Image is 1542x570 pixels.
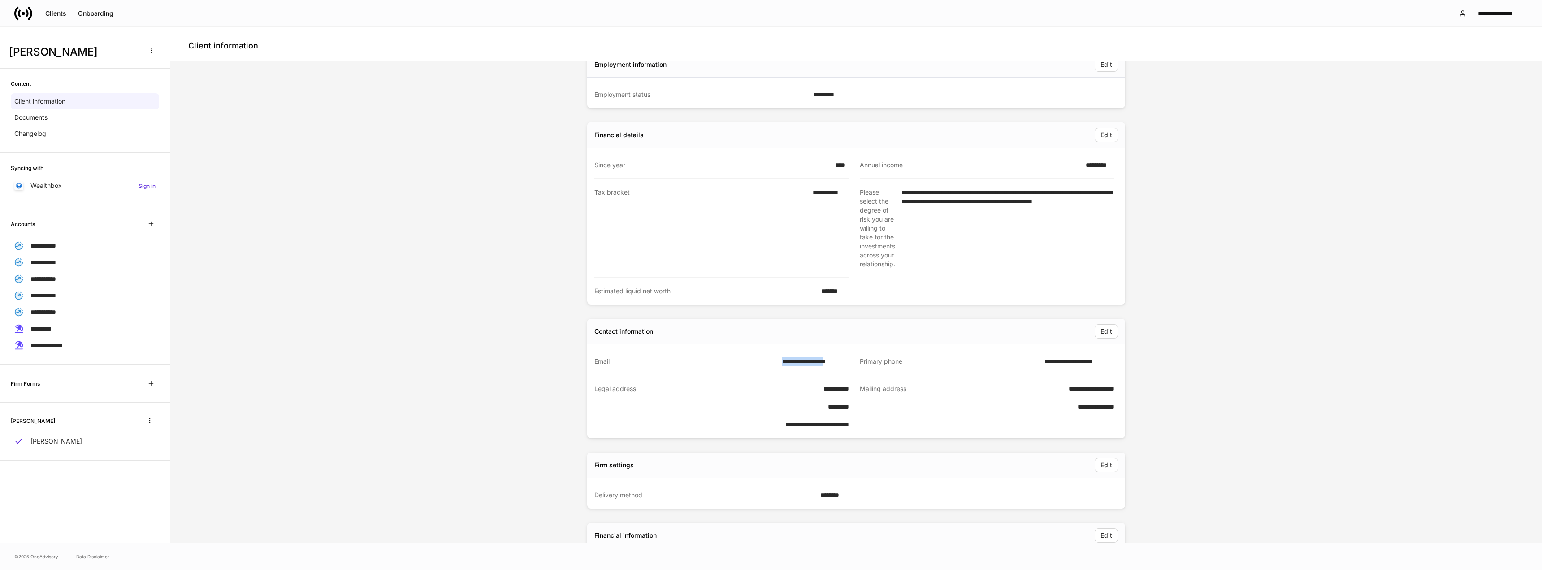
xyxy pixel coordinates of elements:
[1095,528,1118,543] button: Edit
[594,491,815,500] div: Delivery method
[14,97,65,106] p: Client information
[11,79,31,88] h6: Content
[594,461,634,470] div: Firm settings
[594,327,653,336] div: Contact information
[860,384,1047,429] div: Mailing address
[11,164,43,172] h6: Syncing with
[860,357,1039,366] div: Primary phone
[594,384,757,429] div: Legal address
[594,357,777,366] div: Email
[1095,128,1118,142] button: Edit
[594,90,808,99] div: Employment status
[11,379,40,388] h6: Firm Forms
[11,417,55,425] h6: [PERSON_NAME]
[78,10,113,17] div: Onboarding
[594,188,807,268] div: Tax bracket
[188,40,258,51] h4: Client information
[30,181,62,190] p: Wealthbox
[14,129,46,138] p: Changelog
[14,113,48,122] p: Documents
[76,553,109,560] a: Data Disclaimer
[30,437,82,446] p: [PERSON_NAME]
[1095,324,1118,339] button: Edit
[1100,61,1112,68] div: Edit
[139,182,156,190] h6: Sign in
[11,109,159,126] a: Documents
[11,220,35,228] h6: Accounts
[14,553,58,560] span: © 2025 OneAdvisory
[1100,462,1112,468] div: Edit
[594,131,644,139] div: Financial details
[11,433,159,449] a: [PERSON_NAME]
[1100,532,1112,539] div: Edit
[594,161,830,170] div: Since year
[1100,328,1112,335] div: Edit
[11,93,159,109] a: Client information
[9,45,139,59] h3: [PERSON_NAME]
[1095,458,1118,472] button: Edit
[860,161,1080,170] div: Annual income
[1100,132,1112,138] div: Edit
[45,10,66,17] div: Clients
[11,126,159,142] a: Changelog
[1095,57,1118,72] button: Edit
[860,188,896,269] div: Please select the degree of risk you are willing to take for the investments across your relation...
[39,6,72,21] button: Clients
[72,6,119,21] button: Onboarding
[594,531,657,540] div: Financial information
[594,287,816,296] div: Estimated liquid net worth
[11,178,159,194] a: WealthboxSign in
[594,60,667,69] div: Employment information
